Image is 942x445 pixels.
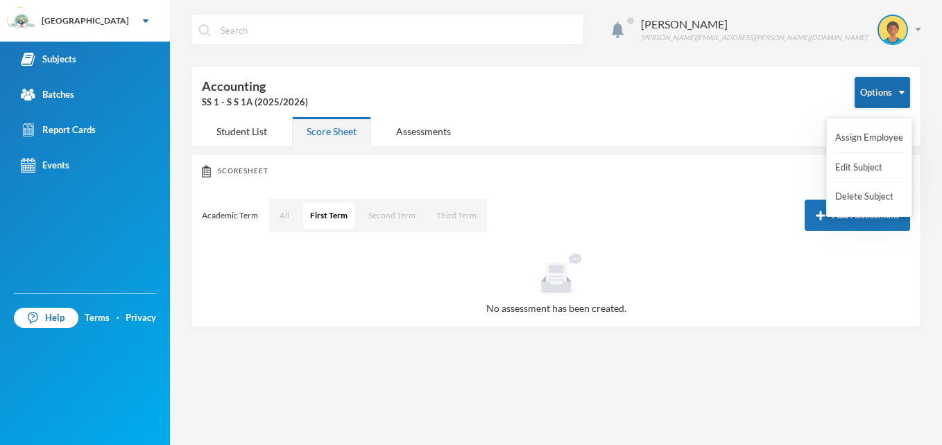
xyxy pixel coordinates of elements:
[126,311,156,325] a: Privacy
[273,202,296,229] button: All
[21,52,76,67] div: Subjects
[21,123,96,137] div: Report Cards
[202,165,910,177] div: Scoresheet
[21,87,74,102] div: Batches
[202,116,282,146] div: Student List
[834,184,895,209] button: Delete Subject
[303,202,354,229] button: First Term
[14,308,78,329] a: Help
[202,210,258,221] p: Academic Term
[382,116,465,146] div: Assessments
[198,24,211,37] img: search
[834,125,905,150] button: Assign Employee
[292,116,371,146] div: Score Sheet
[641,33,867,43] div: [PERSON_NAME][EMAIL_ADDRESS][PERSON_NAME][DOMAIN_NAME]
[486,302,626,314] span: No assessment has been created.
[429,202,483,229] button: Third Term
[8,8,35,35] img: logo
[202,96,834,110] div: SS 1 - S S 1A (2025/2026)
[85,311,110,325] a: Terms
[42,15,129,27] div: [GEOGRAPHIC_DATA]
[805,200,910,231] button: Add Assessment
[117,311,119,325] div: ·
[219,15,576,46] input: Search
[21,158,69,173] div: Events
[879,16,907,44] img: STUDENT
[834,155,889,180] button: Edit Subject
[202,77,834,110] div: Accounting
[361,202,422,229] button: Second Term
[641,16,867,33] div: [PERSON_NAME]
[855,77,910,108] button: Options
